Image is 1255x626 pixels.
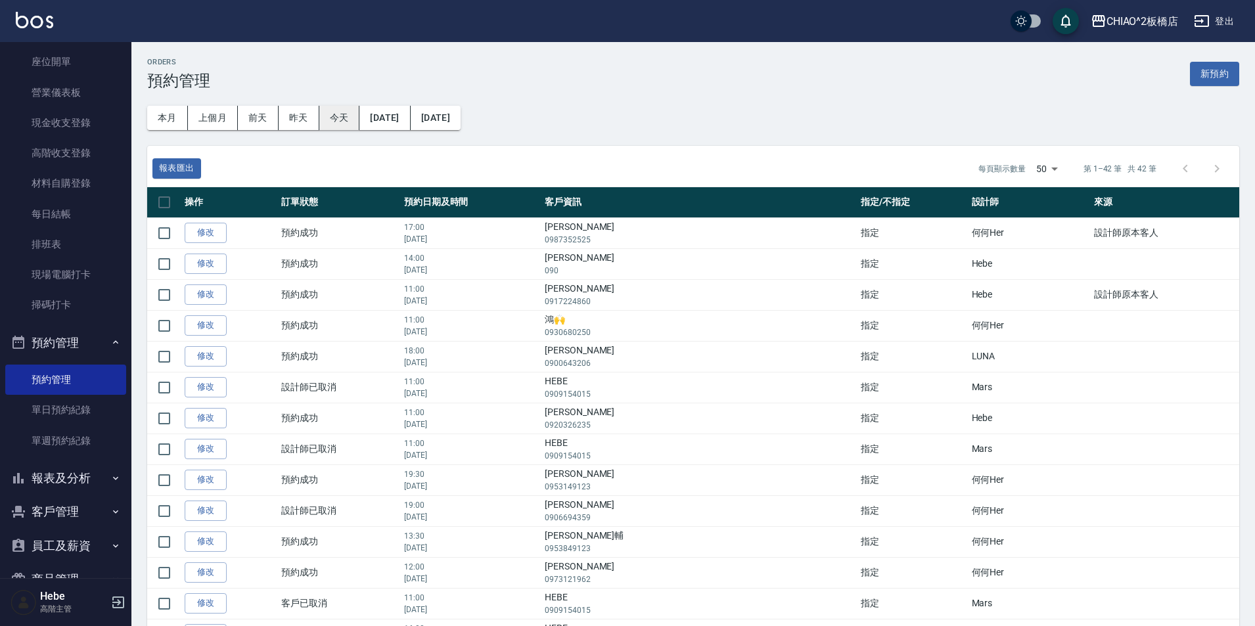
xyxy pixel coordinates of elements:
th: 操作 [181,187,278,218]
button: CHIAO^2板橋店 [1085,8,1184,35]
a: 修改 [185,315,227,336]
td: 預約成功 [278,279,401,310]
p: [DATE] [404,604,538,615]
p: 11:00 [404,376,538,388]
button: 昨天 [279,106,319,130]
button: [DATE] [359,106,410,130]
p: [DATE] [404,388,538,399]
p: [DATE] [404,418,538,430]
td: 設計師已取消 [278,495,401,526]
td: HEBE [541,588,857,619]
img: Person [11,589,37,615]
td: HEBE [541,434,857,464]
td: 指定 [857,526,969,557]
button: 預約管理 [5,326,126,360]
p: 0906694359 [545,512,854,524]
td: 預約成功 [278,557,401,588]
td: [PERSON_NAME] [541,495,857,526]
a: 修改 [185,470,227,490]
button: 上個月 [188,106,238,130]
td: 預約成功 [278,310,401,341]
td: [PERSON_NAME]輔 [541,526,857,557]
button: 商品管理 [5,562,126,596]
td: HEBE [541,372,857,403]
p: 19:00 [404,499,538,511]
th: 訂單狀態 [278,187,401,218]
td: [PERSON_NAME] [541,217,857,248]
p: 17:00 [404,221,538,233]
td: 客戶已取消 [278,588,401,619]
button: 登出 [1189,9,1239,34]
a: 修改 [185,254,227,274]
td: 何何Her [969,464,1091,495]
td: Hebe [969,403,1091,434]
p: 14:00 [404,252,538,264]
p: [DATE] [404,295,538,307]
a: 排班表 [5,229,126,259]
td: 何何Her [969,526,1091,557]
button: 報表及分析 [5,461,126,495]
td: 指定 [857,372,969,403]
p: 0953149123 [545,481,854,493]
td: Hebe [969,248,1091,279]
td: 何何Her [969,217,1091,248]
td: LUNA [969,341,1091,372]
p: 0953849123 [545,543,854,554]
td: [PERSON_NAME] [541,341,857,372]
td: 指定 [857,341,969,372]
button: save [1053,8,1079,34]
a: 座位開單 [5,47,126,77]
td: 指定 [857,464,969,495]
td: 指定 [857,248,969,279]
a: 修改 [185,439,227,459]
p: 19:30 [404,468,538,480]
td: [PERSON_NAME] [541,248,857,279]
td: 何何Her [969,495,1091,526]
p: 11:00 [404,283,538,295]
p: 0973121962 [545,573,854,585]
td: 預約成功 [278,217,401,248]
td: 指定 [857,434,969,464]
button: 客戶管理 [5,495,126,529]
td: 指定 [857,217,969,248]
td: Mars [969,434,1091,464]
a: 材料自購登錄 [5,168,126,198]
button: [DATE] [411,106,461,130]
p: 0920326235 [545,419,854,431]
h3: 預約管理 [147,72,210,90]
a: 修改 [185,377,227,397]
td: [PERSON_NAME] [541,403,857,434]
p: 11:00 [404,437,538,449]
p: 12:00 [404,561,538,573]
p: 18:00 [404,345,538,357]
a: 修改 [185,408,227,428]
td: 預約成功 [278,248,401,279]
th: 客戶資訊 [541,187,857,218]
p: 高階主管 [40,603,107,615]
td: 何何Her [969,310,1091,341]
td: [PERSON_NAME] [541,279,857,310]
div: CHIAO^2板橋店 [1107,13,1179,30]
td: 預約成功 [278,403,401,434]
h5: Hebe [40,590,107,603]
th: 來源 [1091,187,1239,218]
td: 指定 [857,403,969,434]
p: [DATE] [404,542,538,554]
h2: Orders [147,58,210,66]
td: 指定 [857,279,969,310]
p: [DATE] [404,233,538,245]
button: 員工及薪資 [5,529,126,563]
a: 修改 [185,562,227,583]
p: [DATE] [404,511,538,523]
p: 0909154015 [545,450,854,462]
td: 設計師已取消 [278,372,401,403]
p: [DATE] [404,357,538,369]
div: 50 [1031,151,1062,187]
a: 每日結帳 [5,199,126,229]
button: 報表匯出 [152,158,201,179]
td: [PERSON_NAME] [541,557,857,588]
td: 設計師原本客人 [1091,217,1239,248]
button: 本月 [147,106,188,130]
p: [DATE] [404,573,538,585]
p: 0909154015 [545,604,854,616]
